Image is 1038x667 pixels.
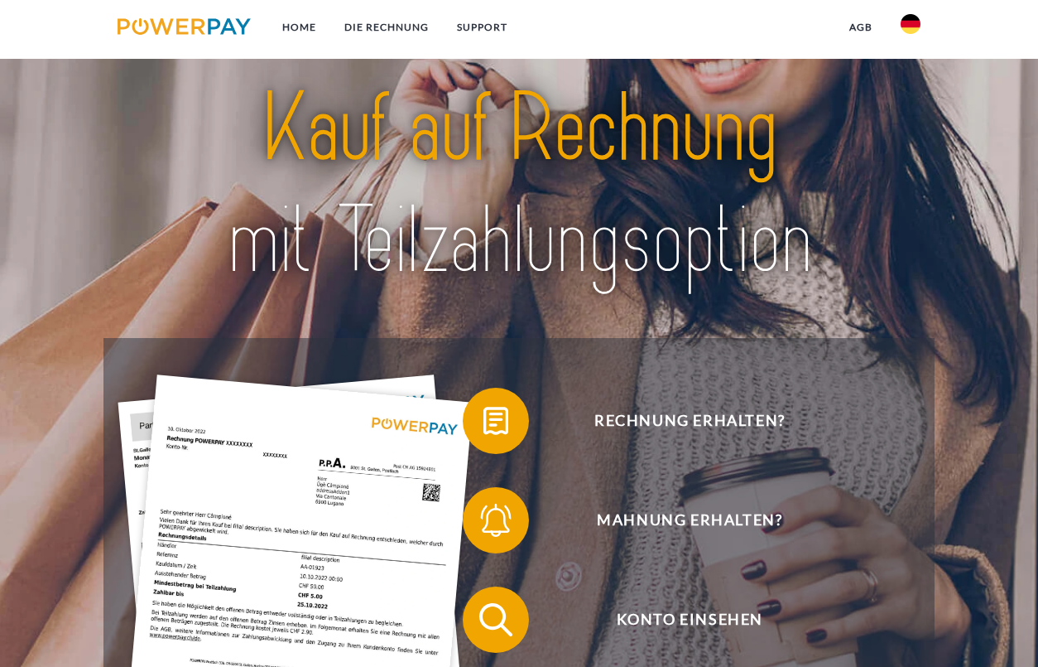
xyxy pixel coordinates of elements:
span: Mahnung erhalten? [487,487,892,553]
img: de [901,14,920,34]
a: SUPPORT [443,12,521,42]
a: agb [835,12,887,42]
img: qb_bill.svg [475,400,517,442]
img: qb_search.svg [475,599,517,640]
span: Konto einsehen [487,587,892,653]
img: title-powerpay_de.svg [157,67,881,303]
a: DIE RECHNUNG [330,12,443,42]
button: Mahnung erhalten? [463,487,893,553]
img: logo-powerpay.svg [118,18,251,35]
a: Home [268,12,330,42]
span: Rechnung erhalten? [487,388,892,454]
img: qb_bell.svg [475,500,517,541]
button: Konto einsehen [463,587,893,653]
button: Rechnung erhalten? [463,388,893,454]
